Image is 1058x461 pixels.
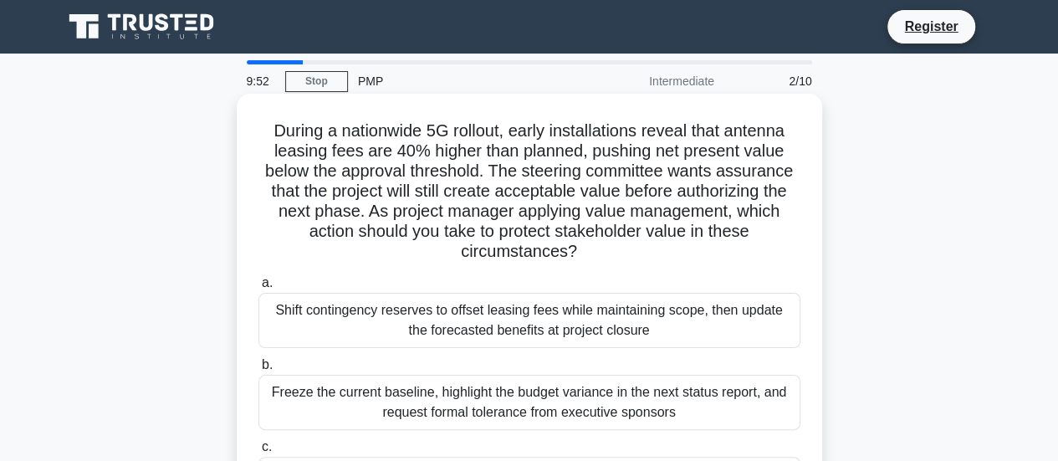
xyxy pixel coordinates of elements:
[257,120,802,263] h5: During a nationwide 5G rollout, early installations reveal that antenna leasing fees are 40% high...
[724,64,822,98] div: 2/10
[262,439,272,453] span: c.
[262,357,273,371] span: b.
[578,64,724,98] div: Intermediate
[258,293,800,348] div: Shift contingency reserves to offset leasing fees while maintaining scope, then update the foreca...
[237,64,285,98] div: 9:52
[262,275,273,289] span: a.
[285,71,348,92] a: Stop
[258,375,800,430] div: Freeze the current baseline, highlight the budget variance in the next status report, and request...
[894,16,968,37] a: Register
[348,64,578,98] div: PMP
